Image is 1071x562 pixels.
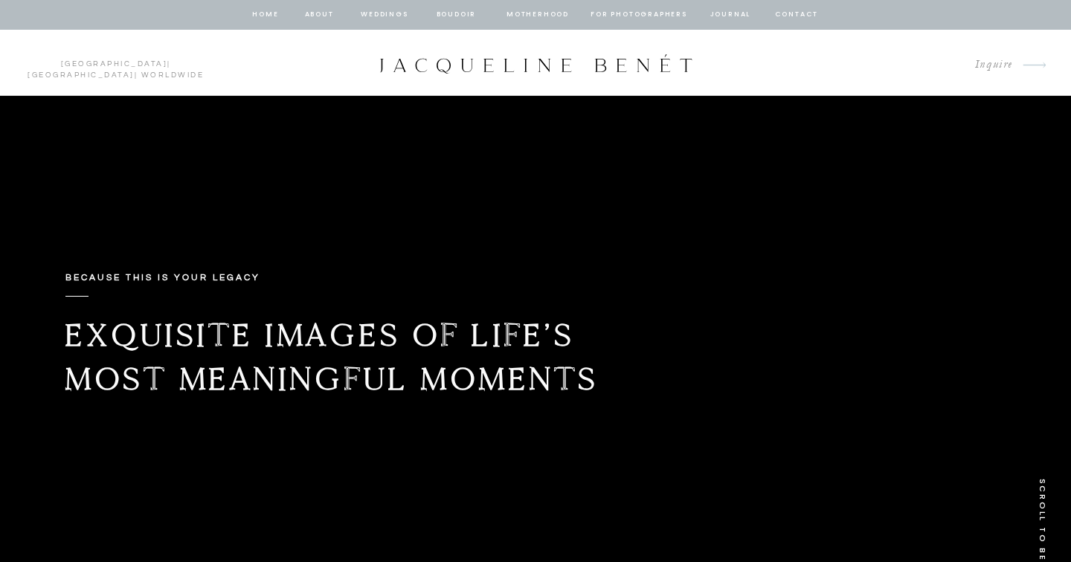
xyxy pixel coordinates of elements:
[591,8,687,22] a: for photographers
[61,60,168,68] a: [GEOGRAPHIC_DATA]
[28,71,135,79] a: [GEOGRAPHIC_DATA]
[773,8,820,22] a: contact
[65,315,599,398] b: Exquisite images of life’s most meaningful moments
[65,273,260,282] b: Because this is your legacy
[435,8,477,22] a: BOUDOIR
[21,59,210,68] p: | | Worldwide
[707,8,753,22] a: journal
[506,8,568,22] a: Motherhood
[359,8,410,22] a: Weddings
[303,8,335,22] a: about
[251,8,280,22] a: home
[963,55,1013,75] a: Inquire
